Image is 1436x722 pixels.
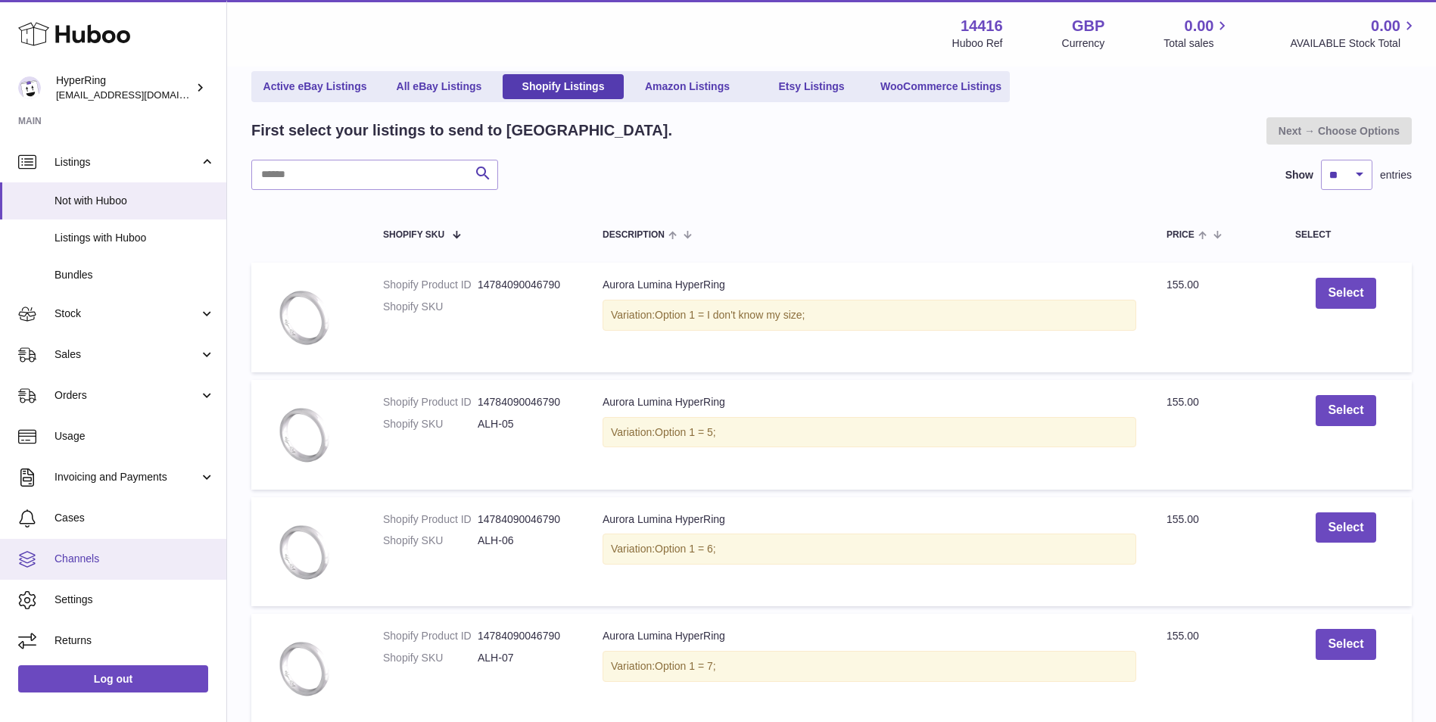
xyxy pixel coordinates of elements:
[56,89,223,101] span: [EMAIL_ADDRESS][DOMAIN_NAME]
[1185,16,1214,36] span: 0.00
[503,74,624,99] a: Shopify Listings
[875,74,1007,99] a: WooCommerce Listings
[266,629,342,705] img: white-3-4_aae296ea-0d2f-40b3-823b-3005eee9b668.webp
[383,512,478,527] dt: Shopify Product ID
[55,552,215,566] span: Channels
[1316,395,1375,426] button: Select
[603,417,1136,448] div: Variation:
[383,651,478,665] dt: Shopify SKU
[655,660,716,672] span: Option 1 = 7;
[655,426,716,438] span: Option 1 = 5;
[1072,16,1104,36] strong: GBP
[383,534,478,548] dt: Shopify SKU
[254,74,375,99] a: Active eBay Listings
[1062,36,1105,51] div: Currency
[1163,36,1231,51] span: Total sales
[55,231,215,245] span: Listings with Huboo
[478,651,572,665] dd: ALH-07
[655,543,716,555] span: Option 1 = 6;
[266,278,342,353] img: white-3-4_aae296ea-0d2f-40b3-823b-3005eee9b668.webp
[1167,396,1199,408] span: 155.00
[55,268,215,282] span: Bundles
[603,300,1136,331] div: Variation:
[952,36,1003,51] div: Huboo Ref
[1167,230,1195,240] span: Price
[1316,278,1375,309] button: Select
[751,74,872,99] a: Etsy Listings
[55,307,199,321] span: Stock
[1380,168,1412,182] span: entries
[383,629,478,643] dt: Shopify Product ID
[1295,230,1397,240] div: Select
[1163,16,1231,51] a: 0.00 Total sales
[55,194,215,208] span: Not with Huboo
[55,429,215,443] span: Usage
[655,309,805,321] span: Option 1 = I don't know my size;
[266,395,342,471] img: white-3-4_aae296ea-0d2f-40b3-823b-3005eee9b668.webp
[55,593,215,607] span: Settings
[1316,512,1375,543] button: Select
[383,278,478,292] dt: Shopify Product ID
[55,388,199,403] span: Orders
[55,633,215,648] span: Returns
[378,74,500,99] a: All eBay Listings
[1167,630,1199,642] span: 155.00
[603,395,1136,409] div: Aurora Lumina HyperRing
[1290,16,1418,51] a: 0.00 AVAILABLE Stock Total
[383,230,444,240] span: Shopify SKU
[603,230,665,240] span: Description
[18,76,41,99] img: internalAdmin-14416@internal.huboo.com
[56,73,192,102] div: HyperRing
[251,120,672,141] h2: First select your listings to send to [GEOGRAPHIC_DATA].
[55,511,215,525] span: Cases
[383,300,478,314] dt: Shopify SKU
[478,278,572,292] dd: 14784090046790
[55,470,199,484] span: Invoicing and Payments
[478,629,572,643] dd: 14784090046790
[1167,279,1199,291] span: 155.00
[1371,16,1400,36] span: 0.00
[603,512,1136,527] div: Aurora Lumina HyperRing
[266,512,342,588] img: white-3-4_aae296ea-0d2f-40b3-823b-3005eee9b668.webp
[18,665,208,692] a: Log out
[478,534,572,548] dd: ALH-06
[1316,629,1375,660] button: Select
[55,347,199,362] span: Sales
[603,534,1136,565] div: Variation:
[603,629,1136,643] div: Aurora Lumina HyperRing
[478,512,572,527] dd: 14784090046790
[1285,168,1313,182] label: Show
[1167,513,1199,525] span: 155.00
[603,651,1136,682] div: Variation:
[383,417,478,431] dt: Shopify SKU
[603,278,1136,292] div: Aurora Lumina HyperRing
[383,395,478,409] dt: Shopify Product ID
[55,155,199,170] span: Listings
[1290,36,1418,51] span: AVAILABLE Stock Total
[961,16,1003,36] strong: 14416
[478,395,572,409] dd: 14784090046790
[478,417,572,431] dd: ALH-05
[627,74,748,99] a: Amazon Listings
